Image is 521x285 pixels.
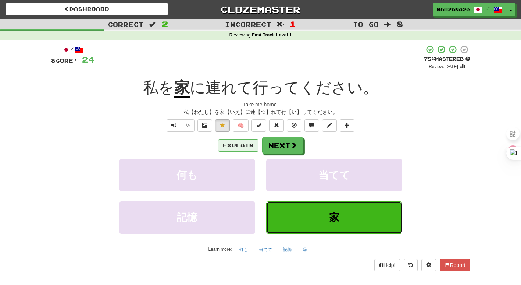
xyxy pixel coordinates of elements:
button: 何も [119,159,255,191]
button: Add to collection (alt+a) [340,119,354,132]
button: 記憶 [279,244,296,255]
button: Help! [374,259,400,271]
span: 2 [162,20,168,28]
span: 記憶 [177,212,197,223]
button: 記憶 [119,201,255,233]
span: / [486,6,490,11]
button: 当てて [255,244,276,255]
span: 75 % [424,56,435,62]
button: 家 [266,201,402,233]
span: : [276,21,285,28]
button: 🧠 [233,119,249,132]
button: 家 [299,244,311,255]
span: Incorrect [225,21,271,28]
button: Report [440,259,470,271]
button: Show image (alt+x) [197,119,212,132]
button: Ignore sentence (alt+i) [287,119,301,132]
button: Reset to 0% Mastered (alt+r) [269,119,284,132]
span: 何も [176,169,197,181]
button: Set this sentence to 100% Mastered (alt+m) [251,119,266,132]
small: Review: [DATE] [429,64,458,69]
button: Explain [218,139,258,152]
a: Dashboard [6,3,168,15]
a: Clozemaster [179,3,342,16]
span: に連れて行ってください。 [190,79,378,96]
span: Correct [108,21,144,28]
div: Text-to-speech controls [165,119,195,132]
span: : [384,21,392,28]
u: 家 [174,79,190,98]
span: 24 [82,55,94,64]
span: 家 [329,212,339,223]
button: Next [262,137,303,154]
span: 私を [143,79,174,96]
button: Edit sentence (alt+d) [322,119,337,132]
button: Play sentence audio (ctl+space) [167,119,181,132]
div: Mastered [424,56,470,63]
span: 8 [397,20,403,28]
span: 当てて [318,169,350,181]
button: ½ [181,119,195,132]
span: Mouzana20 [437,6,470,13]
small: Learn more: [208,247,232,252]
div: / [51,45,94,54]
button: 何も [235,244,252,255]
span: : [149,21,157,28]
strong: Fast Track Level 1 [252,32,292,38]
span: Score: [51,57,78,64]
button: Discuss sentence (alt+u) [304,119,319,132]
button: Round history (alt+y) [404,259,418,271]
span: 1 [290,20,296,28]
div: 私【わたし】を家【いえ】に連【つ】れて行【い】ってください。 [51,108,470,116]
button: 当てて [266,159,402,191]
button: Unfavorite sentence (alt+f) [215,119,230,132]
div: Take me home. [51,101,470,108]
a: Mouzana20 / [433,3,506,16]
span: To go [353,21,379,28]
